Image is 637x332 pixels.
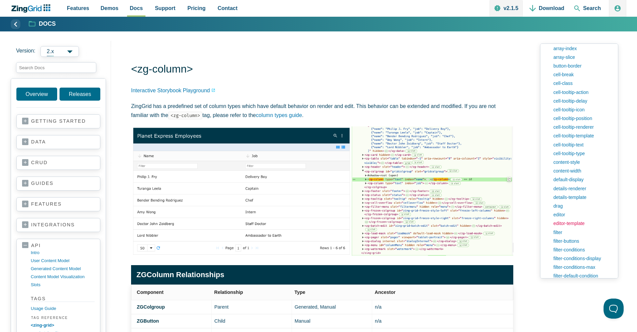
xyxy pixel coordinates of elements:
span: Demos [101,4,118,13]
a: ZGButton [137,318,159,324]
a: content-width [550,167,613,175]
a: cell-tooltip-template [550,131,613,140]
a: default-display [550,175,613,184]
a: editor-template [550,219,613,228]
a: intro [31,249,95,257]
span: Version: [16,46,35,57]
a: content model visualization [31,273,95,281]
a: details-renderer [550,184,613,193]
a: filter-conditions-max [550,263,613,271]
a: ZGColgroup [137,304,165,310]
a: getting started [22,118,95,125]
code: <zg-column> [168,112,202,119]
a: filter-conditions-display [550,254,613,263]
td: Generated, Manual [292,300,372,314]
td: Parent [212,300,292,314]
a: editor [550,210,613,219]
p: ZingGrid has a predefined set of column types which have default behavior on render and edit. Thi... [131,102,513,120]
a: array-index [550,44,613,53]
a: data [22,139,95,145]
a: filter-conditions [550,245,613,254]
caption: ZGColumn Relationships [131,265,513,284]
a: array-slice [550,53,613,62]
a: crud [22,159,95,166]
span: Docs [130,4,143,13]
img: Image of the DOM relationship for the zg-column web component tag [131,126,513,256]
a: cell-tooltip-icon [550,105,613,114]
th: Relationship [212,285,292,300]
a: cell-break [550,70,613,79]
h1: <zg-column> [131,62,513,77]
a: cell-class [550,79,613,88]
a: content-style [550,158,613,167]
strong: Tags [31,296,95,302]
a: integrations [22,222,95,228]
a: <zing-grid> [31,321,95,329]
td: n/a [372,314,513,328]
a: Overview [16,88,57,101]
a: Releases [60,88,100,101]
a: guides [22,180,95,187]
a: cell-tooltip-text [550,140,613,149]
a: filter [550,228,613,237]
a: user content model [31,257,95,265]
span: Features [67,4,89,13]
td: Manual [292,314,372,328]
a: column types guide [256,112,302,118]
a: generated content model [31,265,95,273]
a: ZingChart Logo. Click to return to the homepage [11,4,54,13]
td: n/a [372,300,513,314]
td: Child [212,314,292,328]
a: button-border [550,62,613,70]
label: Versions [16,46,106,57]
a: slots [31,281,95,289]
a: api [22,242,95,249]
span: Contact [218,4,238,13]
a: details-template [550,193,613,202]
a: cell-tooltip-position [550,114,613,123]
th: Component [131,285,212,300]
a: filter-buttons [550,237,613,245]
strong: Docs [39,21,56,27]
a: cell-tooltip-type [550,149,613,158]
iframe: Help Scout Beacon - Open [604,299,624,319]
th: Ancestor [372,285,513,300]
span: Pricing [188,4,206,13]
a: Usage Guide [31,305,95,313]
a: filter-default-condition [550,271,613,280]
input: search input [16,62,96,73]
span: Support [155,4,175,13]
a: drag [550,202,613,210]
a: cell-tooltip-renderer [550,123,613,131]
a: features [22,201,95,208]
a: Docs [29,20,56,28]
th: Type [292,285,372,300]
a: cell-tooltip-action [550,88,613,97]
a: cell-tooltip-delay [550,97,613,105]
a: Interactive Storybook Playground [131,86,215,95]
span: Tag Reference [30,315,95,321]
